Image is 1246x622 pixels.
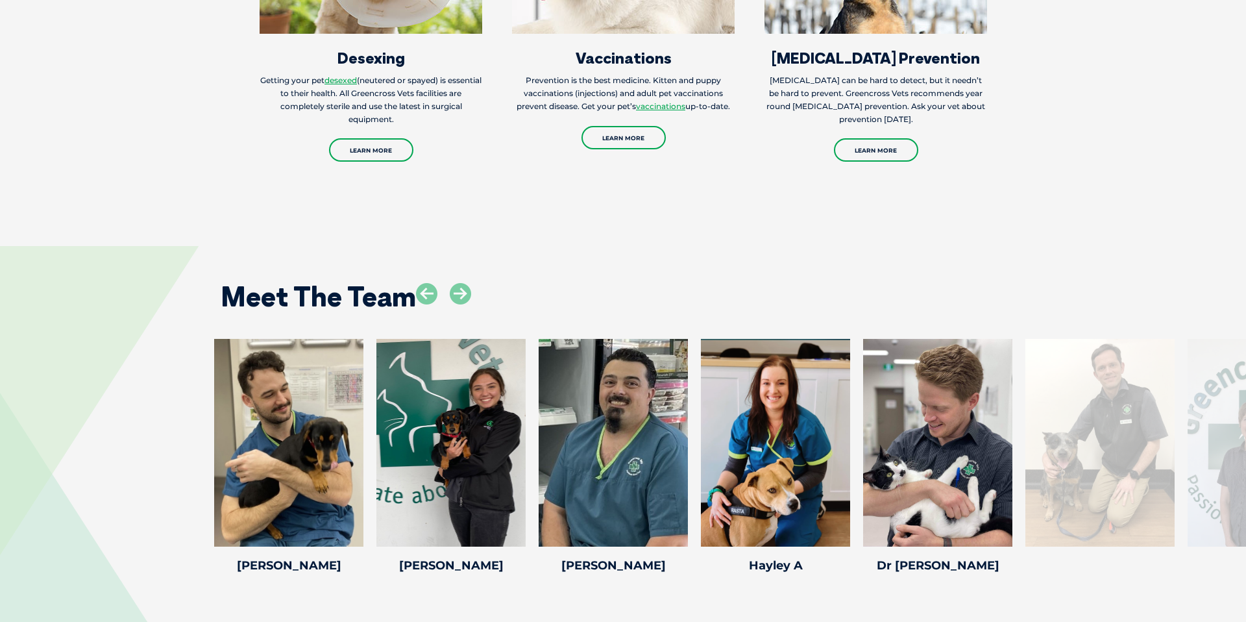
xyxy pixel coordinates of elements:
[260,74,482,126] p: Getting your pet (neutered or spayed) is essential to their health. All Greencross Vets facilitie...
[636,101,685,111] a: vaccinations
[329,138,413,162] a: Learn More
[324,75,357,85] a: desexed
[764,50,987,66] h3: [MEDICAL_DATA] Prevention
[834,138,918,162] a: Learn More
[581,126,666,149] a: Learn More
[512,74,735,113] p: Prevention is the best medicine. Kitten and puppy vaccinations (injections) and adult pet vaccina...
[221,283,416,310] h2: Meet The Team
[376,560,526,571] h4: [PERSON_NAME]
[260,50,482,66] h3: Desexing
[539,560,688,571] h4: [PERSON_NAME]
[701,560,850,571] h4: Hayley A
[512,50,735,66] h3: Vaccinations
[863,560,1012,571] h4: Dr [PERSON_NAME]
[214,560,363,571] h4: [PERSON_NAME]
[764,74,987,126] p: [MEDICAL_DATA] can be hard to detect, but it needn’t be hard to prevent. Greencross Vets recommen...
